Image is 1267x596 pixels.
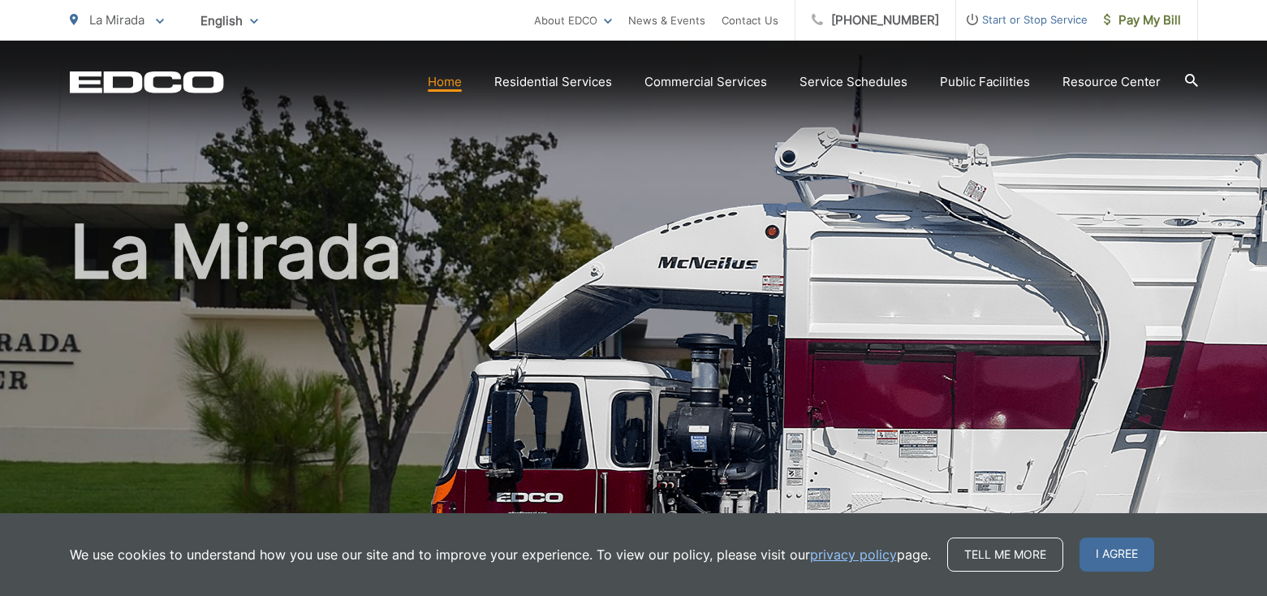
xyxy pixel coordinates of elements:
[810,545,897,564] a: privacy policy
[940,72,1030,92] a: Public Facilities
[428,72,462,92] a: Home
[1104,11,1181,30] span: Pay My Bill
[947,538,1063,572] a: Tell me more
[89,12,144,28] span: La Mirada
[70,71,224,93] a: EDCD logo. Return to the homepage.
[494,72,612,92] a: Residential Services
[188,6,270,35] span: English
[799,72,907,92] a: Service Schedules
[70,545,931,564] p: We use cookies to understand how you use our site and to improve your experience. To view our pol...
[722,11,778,30] a: Contact Us
[628,11,705,30] a: News & Events
[534,11,612,30] a: About EDCO
[1062,72,1161,92] a: Resource Center
[1080,538,1154,572] span: I agree
[644,72,767,92] a: Commercial Services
